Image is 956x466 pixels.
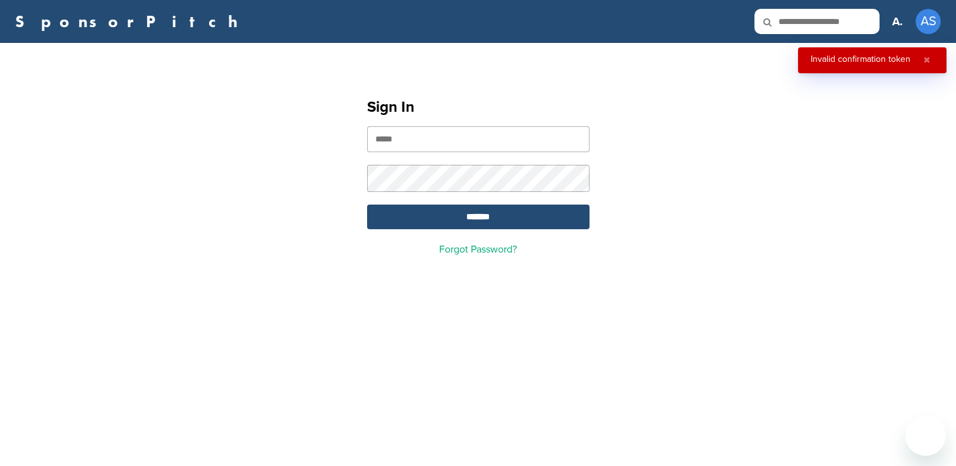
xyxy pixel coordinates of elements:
[439,243,517,256] a: Forgot Password?
[920,55,934,66] button: Close
[905,415,946,456] iframe: Knop om het berichtenvenster te openen
[892,13,903,30] h3: A.
[811,55,911,64] div: Invalid confirmation token
[892,8,903,35] a: A.
[15,13,246,30] a: SponsorPitch
[367,96,590,119] h1: Sign In
[916,9,941,34] span: AS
